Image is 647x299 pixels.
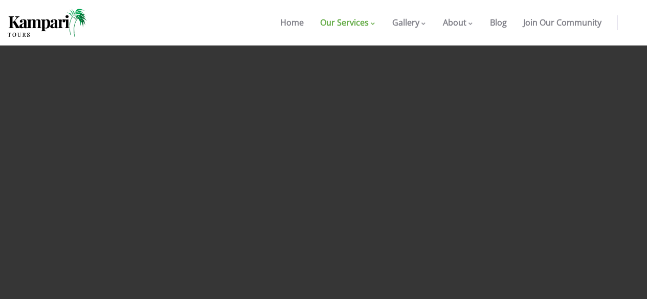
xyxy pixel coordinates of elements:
span: Gallery [392,17,419,28]
span: Our Services [320,17,369,28]
span: Join Our Community [523,17,601,28]
span: Home [280,17,304,28]
span: Blog [490,17,507,28]
span: About [443,17,466,28]
img: Home [8,9,87,37]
